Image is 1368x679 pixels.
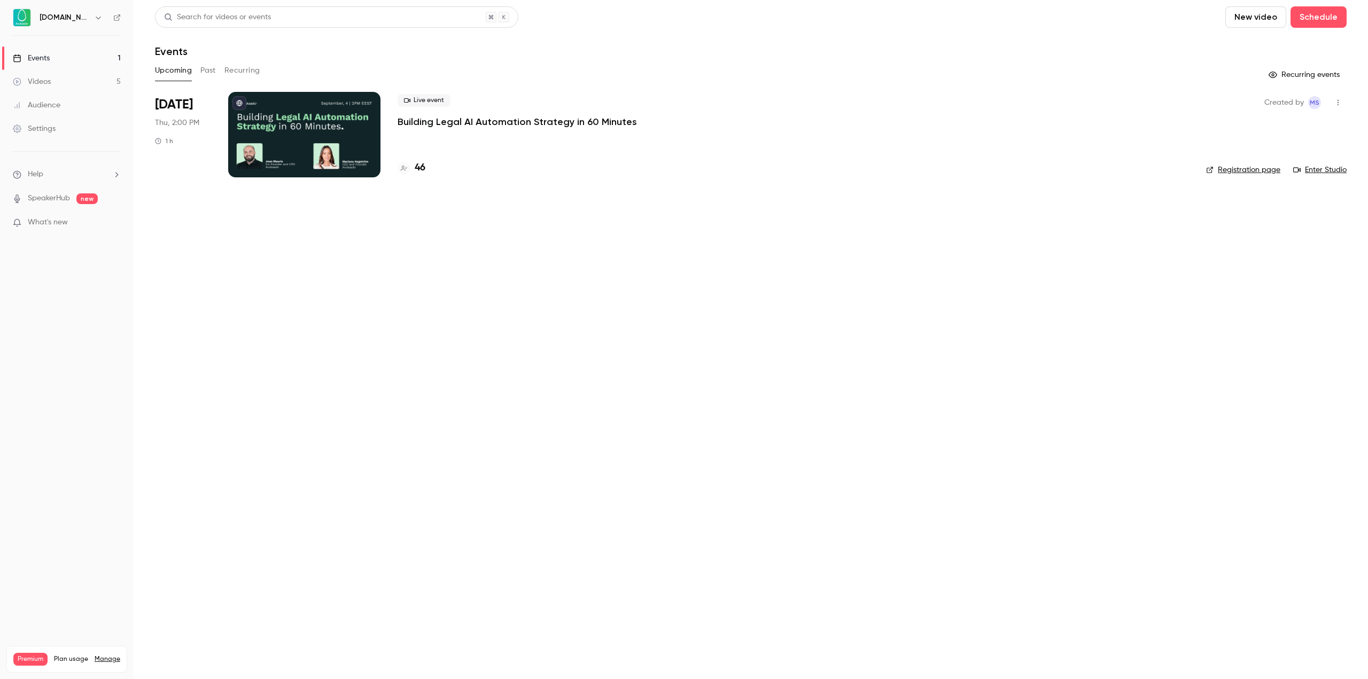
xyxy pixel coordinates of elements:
[95,655,120,664] a: Manage
[155,62,192,79] button: Upcoming
[398,161,425,175] a: 46
[13,76,51,87] div: Videos
[155,96,193,113] span: [DATE]
[155,118,199,128] span: Thu, 2:00 PM
[398,94,450,107] span: Live event
[1291,6,1347,28] button: Schedule
[76,193,98,204] span: new
[224,62,260,79] button: Recurring
[1264,96,1304,109] span: Created by
[28,217,68,228] span: What's new
[1206,165,1280,175] a: Registration page
[13,100,60,111] div: Audience
[13,169,121,180] li: help-dropdown-opener
[13,653,48,666] span: Premium
[415,161,425,175] h4: 46
[1293,165,1347,175] a: Enter Studio
[1264,66,1347,83] button: Recurring events
[398,115,637,128] a: Building Legal AI Automation Strategy in 60 Minutes
[1310,96,1319,109] span: MS
[155,137,173,145] div: 1 h
[1308,96,1321,109] span: Marie Skachko
[155,92,211,177] div: Sep 4 Thu, 2:00 PM (Europe/Tallinn)
[13,53,50,64] div: Events
[200,62,216,79] button: Past
[40,12,90,23] h6: [DOMAIN_NAME]
[1225,6,1286,28] button: New video
[164,12,271,23] div: Search for videos or events
[54,655,88,664] span: Plan usage
[13,9,30,26] img: Avokaado.io
[155,45,188,58] h1: Events
[28,169,43,180] span: Help
[13,123,56,134] div: Settings
[28,193,70,204] a: SpeakerHub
